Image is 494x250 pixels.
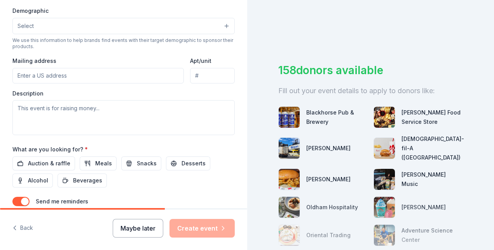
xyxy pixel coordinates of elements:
button: Maybe later [113,219,163,238]
span: Alcohol [28,176,48,185]
button: Desserts [166,156,210,170]
button: Alcohol [12,174,53,187]
div: [PERSON_NAME] [306,144,351,153]
div: Fill out your event details to apply to donors like: [278,85,463,97]
button: Snacks [121,156,161,170]
button: Back [12,220,33,236]
p: Email me reminders of donor application deadlines [36,206,166,215]
div: [DEMOGRAPHIC_DATA]-fil-A ([GEOGRAPHIC_DATA]) [401,134,464,162]
span: Meals [95,159,112,168]
img: photo for Alfred Music [374,169,395,190]
label: Description [12,90,44,97]
img: photo for Matson [279,138,300,159]
label: Mailing address [12,57,56,65]
input: # [190,68,234,83]
span: Auction & raffle [28,159,70,168]
button: Meals [80,156,117,170]
div: We use this information to help brands find events with their target demographic to sponsor their... [12,37,235,50]
label: What are you looking for? [12,146,88,153]
span: Snacks [137,159,157,168]
img: photo for Chick-fil-A (Clarksville) [374,138,395,159]
label: Send me reminders [36,198,88,205]
button: Select [12,18,235,34]
img: photo for Drake's [279,169,300,190]
input: Enter a US address [12,68,184,83]
button: Auction & raffle [12,156,75,170]
span: Beverages [73,176,102,185]
div: [PERSON_NAME] Music [401,170,463,189]
label: Apt/unit [190,57,211,65]
img: photo for Blackhorse Pub & Brewery [279,107,300,128]
span: Desserts [182,159,206,168]
div: 158 donors available [278,62,463,78]
div: [PERSON_NAME] [306,175,351,184]
label: Demographic [12,7,49,15]
span: Select [17,21,34,31]
button: Beverages [58,174,107,187]
img: photo for Gordon Food Service Store [374,107,395,128]
div: [PERSON_NAME] Food Service Store [401,108,463,127]
div: Blackhorse Pub & Brewery [306,108,368,127]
